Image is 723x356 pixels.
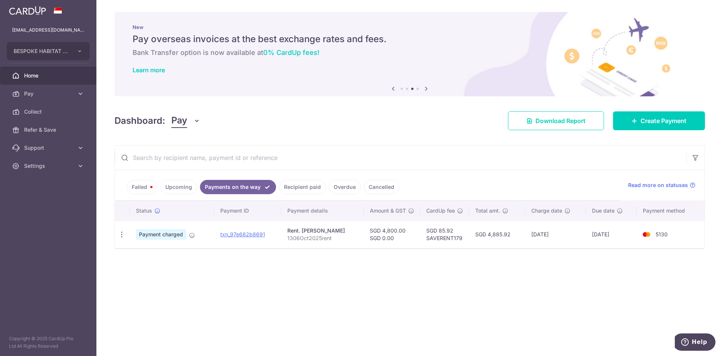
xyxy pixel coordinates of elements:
[115,146,686,170] input: Search by recipient name, payment id or reference
[160,180,197,194] a: Upcoming
[329,180,361,194] a: Overdue
[171,114,187,128] span: Pay
[628,181,696,189] a: Read more on statuses
[508,111,604,130] a: Download Report
[127,180,157,194] a: Failed
[24,90,74,97] span: Pay
[9,6,46,15] img: CardUp
[24,108,74,116] span: Collect
[586,221,637,248] td: [DATE]
[114,114,165,128] h4: Dashboard:
[535,116,586,125] span: Download Report
[263,49,319,56] span: 0% CardUp fees!
[200,180,276,194] a: Payments on the way
[7,42,90,60] button: BESPOKE HABITAT B37PYT PTE. LTD.
[637,201,705,221] th: Payment method
[426,207,455,215] span: CardUp fee
[24,162,74,170] span: Settings
[656,231,668,237] span: 5130
[24,126,74,134] span: Refer & Save
[133,33,687,45] h5: Pay overseas invoices at the best exchange rates and fees.
[675,333,715,352] iframe: Opens a widget where you can find more information
[364,180,399,194] a: Cancelled
[628,181,688,189] span: Read more on statuses
[14,47,69,55] span: BESPOKE HABITAT B37PYT PTE. LTD.
[287,227,358,234] div: Rent. [PERSON_NAME]
[214,201,282,221] th: Payment ID
[220,231,265,237] a: txn_97e682b8691
[279,180,326,194] a: Recipient paid
[641,116,686,125] span: Create Payment
[525,221,586,248] td: [DATE]
[281,201,364,221] th: Payment details
[24,144,74,152] span: Support
[420,221,469,248] td: SGD 85.92 SAVERENT179
[364,221,420,248] td: SGD 4,800.00 SGD 0.00
[592,207,615,215] span: Due date
[475,207,500,215] span: Total amt.
[613,111,705,130] a: Create Payment
[114,12,705,96] img: International Invoice Banner
[171,114,200,128] button: Pay
[133,24,687,30] p: New
[24,72,74,79] span: Home
[133,48,687,57] h6: Bank Transfer option is now available at
[12,26,84,34] p: [EMAIL_ADDRESS][DOMAIN_NAME]
[469,221,525,248] td: SGD 4,885.92
[136,207,152,215] span: Status
[287,234,358,242] p: 1306Oct2025rent
[370,207,406,215] span: Amount & GST
[136,229,186,240] span: Payment charged
[639,230,654,239] img: Bank Card
[133,66,165,74] a: Learn more
[531,207,562,215] span: Charge date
